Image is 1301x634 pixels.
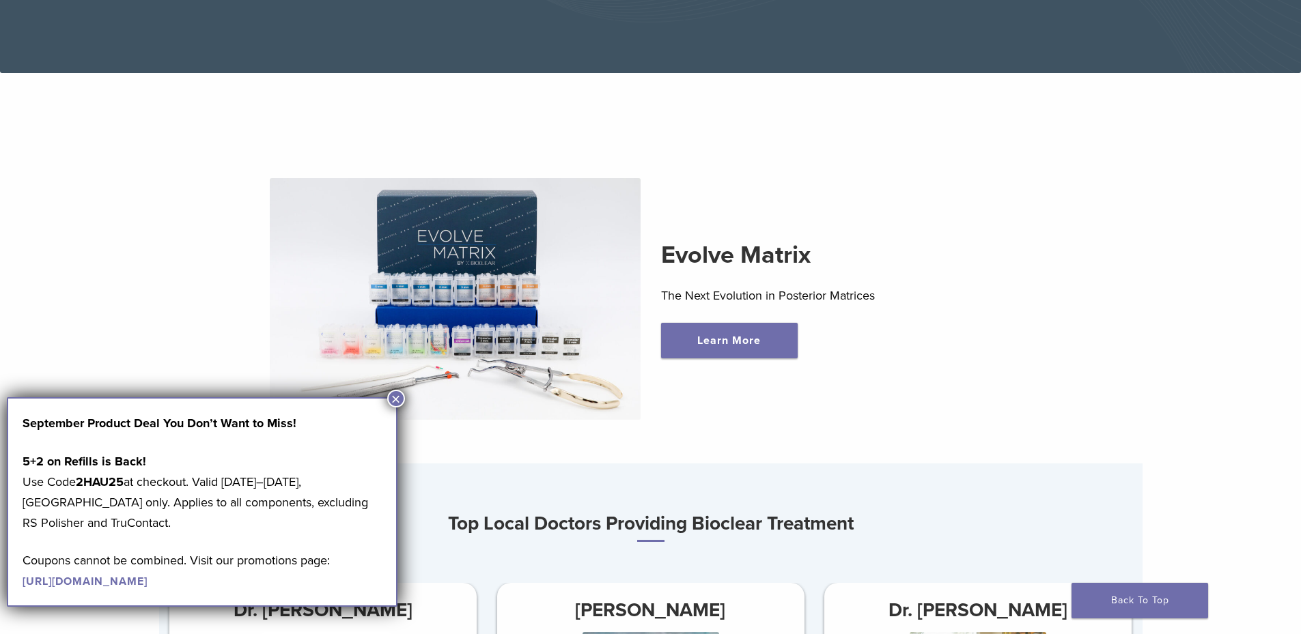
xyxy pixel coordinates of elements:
h3: Dr. [PERSON_NAME] [824,594,1132,626]
p: Coupons cannot be combined. Visit our promotions page: [23,550,382,591]
strong: 5+2 on Refills is Back! [23,454,146,469]
strong: September Product Deal You Don’t Want to Miss! [23,416,296,431]
p: Use Code at checkout. Valid [DATE]–[DATE], [GEOGRAPHIC_DATA] only. Applies to all components, exc... [23,451,382,533]
img: Evolve Matrix [270,178,641,420]
a: [URL][DOMAIN_NAME] [23,575,148,588]
h3: Dr. [PERSON_NAME] [169,594,477,626]
a: Back To Top [1072,583,1208,618]
h2: Evolve Matrix [661,239,1032,272]
h3: [PERSON_NAME] [496,594,804,626]
a: Learn More [661,323,798,358]
button: Close [387,390,405,407]
p: The Next Evolution in Posterior Matrices [661,285,1032,306]
h3: Top Local Doctors Providing Bioclear Treatment [159,507,1143,542]
strong: 2HAU25 [76,474,124,489]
